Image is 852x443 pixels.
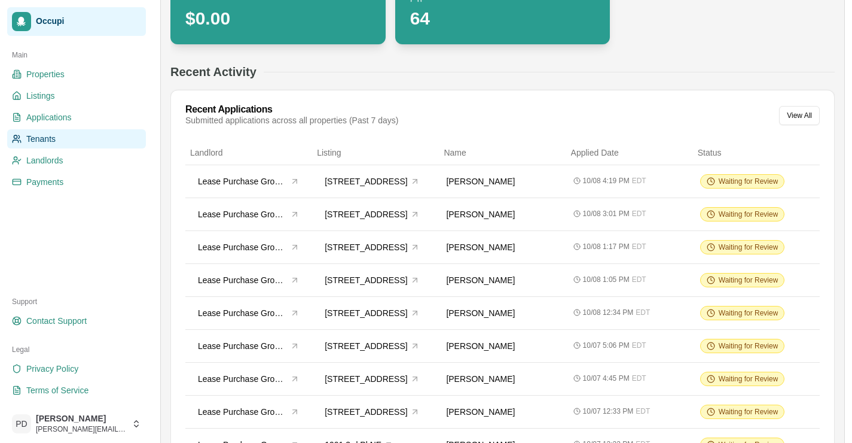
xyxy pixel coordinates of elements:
span: EDT [632,209,646,219]
span: Waiting for Review [719,242,778,252]
span: Landlords [26,154,63,166]
span: Status [698,148,722,157]
span: [STREET_ADDRESS] [325,307,407,319]
span: EDT [632,275,646,284]
span: [STREET_ADDRESS] [325,241,407,253]
span: [STREET_ADDRESS] [325,406,407,418]
button: [STREET_ADDRESS] [319,172,425,190]
span: Listings [26,90,54,102]
span: 10/07 4:45 PM [583,374,630,383]
a: Occupi [7,7,146,36]
a: Properties [7,65,146,84]
a: Payments [7,172,146,192]
span: EDT [632,176,646,186]
span: [PERSON_NAME] [446,374,515,384]
span: Waiting for Review [719,210,778,219]
span: Waiting for Review [719,275,778,285]
a: Contact Support [7,311,146,330]
button: [STREET_ADDRESS] [319,403,425,421]
button: Lease Purchase Group, LLC [193,403,305,421]
span: Lease Purchase Group, LLC [198,274,288,286]
span: Waiting for Review [719,308,778,318]
span: [PERSON_NAME][EMAIL_ADDRESS][DOMAIN_NAME] [36,424,127,434]
span: [PERSON_NAME] [446,341,515,351]
span: [PERSON_NAME] [446,407,515,417]
span: Listing [317,148,341,157]
div: 64 [410,8,468,29]
span: Waiting for Review [719,407,778,417]
span: EDT [632,374,646,383]
a: Landlords [7,151,146,170]
span: [PERSON_NAME] [446,177,515,186]
div: Support [7,292,146,311]
span: [STREET_ADDRESS] [325,208,407,220]
button: View All [779,106,820,125]
span: EDT [636,308,650,317]
span: Occupi [36,16,141,27]
button: [STREET_ADDRESS] [319,271,425,289]
button: [STREET_ADDRESS] [319,205,425,223]
span: Applied Date [571,148,619,157]
span: 10/08 4:19 PM [583,176,630,186]
span: [PERSON_NAME] [446,275,515,285]
button: [STREET_ADDRESS] [319,304,425,322]
div: Submitted applications across all properties (Past 7 days) [185,114,398,126]
span: Tenants [26,133,56,145]
span: Waiting for Review [719,341,778,351]
h2: Recent Activity [170,63,256,80]
span: Lease Purchase Group, LLC [198,241,288,253]
span: [STREET_ADDRESS] [325,274,407,286]
span: Waiting for Review [719,177,778,186]
span: Lease Purchase Group, LLC [198,340,288,352]
button: Lease Purchase Group, LLC [193,337,305,355]
span: Lease Purchase Group, LLC [198,208,288,220]
span: [STREET_ADDRESS] [325,340,407,352]
button: Lease Purchase Group, LLC [193,370,305,388]
button: Lease Purchase Group, LLC [193,172,305,190]
button: Lease Purchase Group, LLC [193,271,305,289]
span: Privacy Policy [26,363,78,375]
button: PD[PERSON_NAME][PERSON_NAME][EMAIL_ADDRESS][DOMAIN_NAME] [7,409,146,438]
span: [PERSON_NAME] [446,308,515,318]
span: EDT [636,406,650,416]
span: Lease Purchase Group, LLC [198,406,288,418]
span: 10/08 3:01 PM [583,209,630,219]
div: $0.00 [185,8,260,29]
a: Listings [7,86,146,105]
a: Applications [7,108,146,127]
span: 10/07 5:06 PM [583,341,630,350]
span: EDT [632,341,646,350]
span: [PERSON_NAME] [446,242,515,252]
span: [PERSON_NAME] [446,210,515,219]
button: Lease Purchase Group, LLC [193,205,305,223]
span: Payments [26,176,63,188]
button: [STREET_ADDRESS] [319,337,425,355]
span: Lease Purchase Group, LLC [198,373,288,385]
a: Terms of Service [7,381,146,400]
a: Tenants [7,129,146,148]
span: Lease Purchase Group, LLC [198,307,288,319]
span: Name [444,148,466,157]
button: [STREET_ADDRESS] [319,238,425,256]
span: Landlord [190,148,223,157]
span: 10/07 12:33 PM [583,406,634,416]
span: 10/08 1:05 PM [583,275,630,284]
span: Terms of Service [26,384,88,396]
a: Privacy Policy [7,359,146,378]
span: [STREET_ADDRESS] [325,373,407,385]
span: EDT [632,242,646,251]
button: Lease Purchase Group, LLC [193,304,305,322]
span: [STREET_ADDRESS] [325,175,407,187]
button: Lease Purchase Group, LLC [193,238,305,256]
div: Main [7,45,146,65]
span: 10/08 1:17 PM [583,242,630,251]
span: PD [12,414,31,433]
div: Legal [7,340,146,359]
div: Recent Applications [185,105,398,114]
span: Lease Purchase Group, LLC [198,175,288,187]
button: [STREET_ADDRESS] [319,370,425,388]
span: Contact Support [26,315,87,327]
span: [PERSON_NAME] [36,414,127,424]
span: Applications [26,111,72,123]
span: Waiting for Review [719,374,778,384]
